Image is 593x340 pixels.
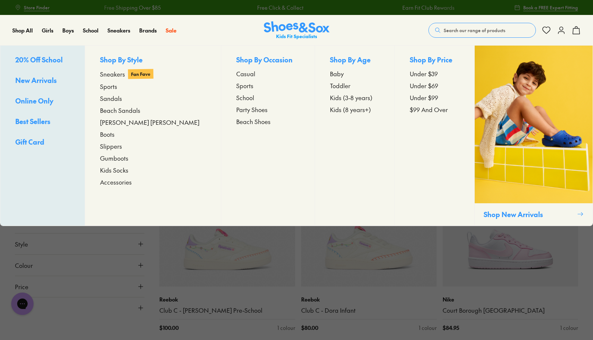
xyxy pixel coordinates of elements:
span: Kids Socks [100,166,128,174]
span: Toddler [330,81,350,90]
a: Sports [236,81,300,90]
span: Style [15,239,28,248]
span: Beach Sandals [100,106,140,115]
a: Earn Fit Club Rewards [402,4,454,12]
span: Under $69 [410,81,438,90]
span: Party Shoes [236,105,268,114]
a: Online Only [15,96,70,107]
a: Accessories [100,177,206,186]
iframe: Gorgias live chat messenger [7,290,37,318]
p: Shop By Occasion [236,55,300,66]
a: 20% Off School [15,55,70,66]
span: Sports [236,81,253,90]
a: Under $69 [410,81,459,90]
p: Reebok [301,296,437,303]
a: Casual [236,69,300,78]
p: Fan Fave [128,69,153,79]
div: 1 colour [560,324,578,332]
span: Baby [330,69,344,78]
p: Nike [443,296,578,303]
button: Search our range of products [428,23,536,38]
a: [PERSON_NAME] [PERSON_NAME] [100,118,206,127]
div: 1 colour [277,324,295,332]
a: Under $99 [410,93,459,102]
span: $ 84.95 [443,324,459,332]
a: Sandals [100,94,206,103]
a: Free Shipping Over $85 [104,4,161,12]
a: Best Sellers [15,116,70,128]
span: Best Sellers [15,117,50,126]
span: $ 80.00 [301,324,318,332]
span: Under $39 [410,69,438,78]
a: Kids (8 years+) [330,105,380,114]
a: Kids Socks [100,166,206,174]
span: Boots [100,130,115,139]
a: Slippers [100,142,206,151]
a: Boys [62,27,74,34]
p: Reebok [159,296,295,303]
a: School [83,27,99,34]
a: Gumboots [100,154,206,163]
img: SNS_Logo_Responsive.svg [264,21,330,40]
a: Baby [330,69,380,78]
span: Sneakers [100,69,125,78]
button: Size [15,297,144,318]
a: School [236,93,300,102]
span: $ 100.00 [159,324,179,332]
a: Beach Sandals [100,106,206,115]
span: Slippers [100,142,122,151]
span: $99 And Over [410,105,448,114]
span: Gift Card [15,137,44,146]
p: Shop By Style [100,55,206,66]
a: Court Borough [GEOGRAPHIC_DATA] [443,306,578,315]
button: Style [15,234,144,254]
span: 20% Off School [15,55,63,64]
span: Kids (8 years+) [330,105,371,114]
span: Store Finder [24,4,50,11]
a: Store Finder [15,1,50,14]
button: Price [15,276,144,297]
a: Sneakers [107,27,130,34]
a: Gift Card [15,137,70,148]
span: Kids (3-8 years) [330,93,372,102]
span: Sandals [100,94,122,103]
img: SNS_WEBASSETS_CollectionHero_1280x1600_2_fb232889-267f-4fcf-bba8-825bf368b813.png [475,46,593,203]
a: Free Click & Collect [257,4,303,12]
a: Kids (3-8 years) [330,93,380,102]
a: Beach Shoes [236,117,300,126]
a: Shop New Arrivals [474,46,593,226]
span: Book a FREE Expert Fitting [523,4,578,11]
a: Brands [139,27,157,34]
a: Boots [100,130,206,139]
a: Club C - Dora Infant [301,306,437,315]
a: Toddler [330,81,380,90]
p: Shop New Arrivals [484,209,574,219]
span: Search our range of products [444,27,505,34]
span: Sports [100,82,117,91]
a: Girls [42,27,53,34]
p: Shop By Price [410,55,459,66]
button: Colour [15,255,144,276]
span: Beach Shoes [236,117,271,126]
span: Price [15,282,28,291]
span: Online Only [15,96,53,105]
a: $99 And Over [410,105,459,114]
a: Book a FREE Expert Fitting [514,1,578,14]
span: Casual [236,69,255,78]
a: Sale [166,27,177,34]
a: Club C - [PERSON_NAME] Pre-School [159,306,295,315]
a: Party Shoes [236,105,300,114]
a: Sneakers Fan Fave [100,69,206,79]
span: Under $99 [410,93,438,102]
span: Gumboots [100,154,128,163]
p: Shop By Age [330,55,380,66]
span: Colour [15,261,33,270]
a: Under $39 [410,69,459,78]
a: New Arrivals [15,75,70,87]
